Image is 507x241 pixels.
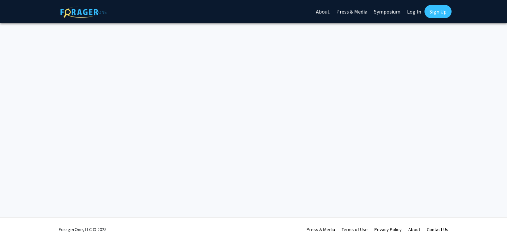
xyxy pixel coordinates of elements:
[408,226,420,232] a: About
[374,226,402,232] a: Privacy Policy
[307,226,335,232] a: Press & Media
[424,5,452,18] a: Sign Up
[342,226,368,232] a: Terms of Use
[59,218,107,241] div: ForagerOne, LLC © 2025
[427,226,448,232] a: Contact Us
[60,6,107,18] img: ForagerOne Logo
